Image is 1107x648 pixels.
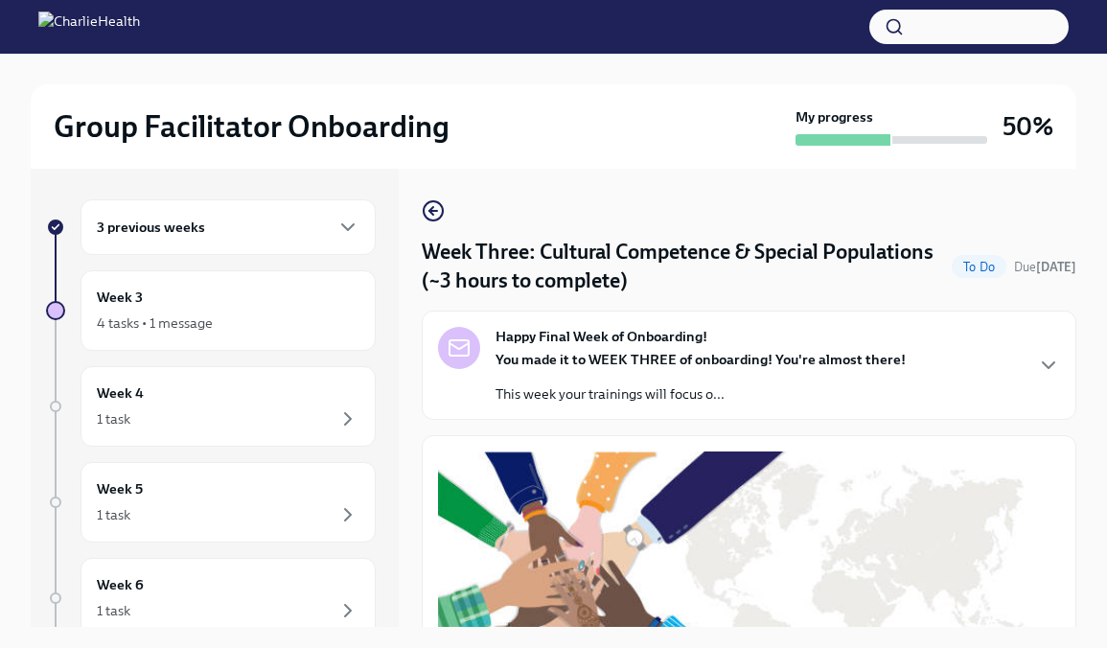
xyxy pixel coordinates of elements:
p: This week your trainings will focus o... [496,384,906,404]
div: 1 task [97,601,130,620]
h3: 50% [1003,109,1053,144]
a: Week 61 task [46,558,376,638]
h6: Week 4 [97,382,144,404]
h6: Week 5 [97,478,143,499]
a: Week 34 tasks • 1 message [46,270,376,351]
h6: 3 previous weeks [97,217,205,238]
h2: Group Facilitator Onboarding [54,107,450,146]
img: CharlieHealth [38,12,140,42]
div: 4 tasks • 1 message [97,313,213,333]
h6: Week 3 [97,287,143,308]
span: Due [1014,260,1076,274]
strong: Happy Final Week of Onboarding! [496,327,707,346]
strong: You made it to WEEK THREE of onboarding! You're almost there! [496,351,906,368]
h4: Week Three: Cultural Competence & Special Populations (~3 hours to complete) [422,238,944,295]
a: Week 41 task [46,366,376,447]
strong: [DATE] [1036,260,1076,274]
span: To Do [952,260,1006,274]
h6: Week 6 [97,574,144,595]
div: 3 previous weeks [81,199,376,255]
span: September 23rd, 2025 10:00 [1014,258,1076,276]
strong: My progress [796,107,873,127]
a: Week 51 task [46,462,376,543]
div: 1 task [97,409,130,428]
div: 1 task [97,505,130,524]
